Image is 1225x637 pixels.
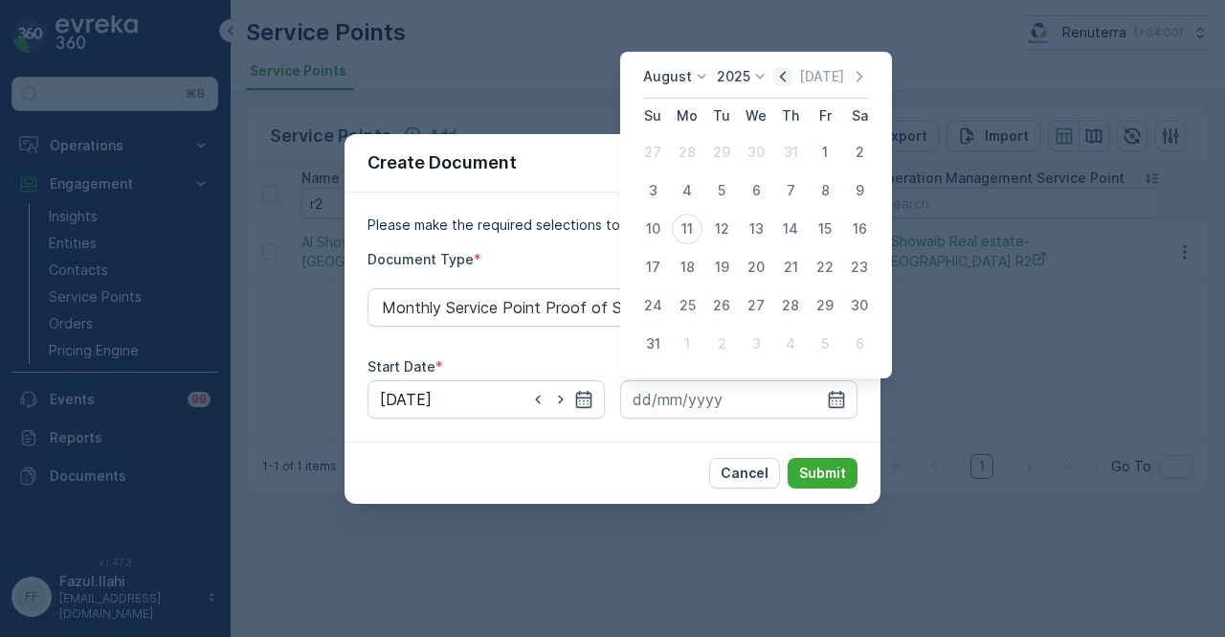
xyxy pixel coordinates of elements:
[706,252,737,283] div: 19
[672,329,702,359] div: 1
[775,290,806,321] div: 28
[672,137,702,168] div: 28
[741,252,771,283] div: 20
[741,175,771,206] div: 6
[670,99,704,133] th: Monday
[643,67,692,86] p: August
[773,99,808,133] th: Thursday
[637,290,668,321] div: 24
[741,329,771,359] div: 3
[620,380,857,419] input: dd/mm/yyyy
[741,290,771,321] div: 27
[709,458,780,489] button: Cancel
[788,458,857,489] button: Submit
[775,175,806,206] div: 7
[799,464,846,483] p: Submit
[741,214,771,244] div: 13
[810,175,840,206] div: 8
[717,67,750,86] p: 2025
[637,252,668,283] div: 17
[672,214,702,244] div: 11
[706,329,737,359] div: 2
[672,175,702,206] div: 4
[775,329,806,359] div: 4
[704,99,739,133] th: Tuesday
[844,329,875,359] div: 6
[810,252,840,283] div: 22
[810,329,840,359] div: 5
[844,175,875,206] div: 9
[635,99,670,133] th: Sunday
[721,464,768,483] p: Cancel
[775,214,806,244] div: 14
[367,251,474,267] label: Document Type
[842,99,877,133] th: Saturday
[637,175,668,206] div: 3
[706,137,737,168] div: 29
[775,137,806,168] div: 31
[637,214,668,244] div: 10
[672,252,702,283] div: 18
[844,214,875,244] div: 16
[672,290,702,321] div: 25
[367,149,517,176] p: Create Document
[706,175,737,206] div: 5
[367,358,435,375] label: Start Date
[367,380,605,419] input: dd/mm/yyyy
[775,252,806,283] div: 21
[706,214,737,244] div: 12
[739,99,773,133] th: Wednesday
[367,216,857,235] p: Please make the required selections to create your document.
[808,99,842,133] th: Friday
[706,290,737,321] div: 26
[741,137,771,168] div: 30
[844,290,875,321] div: 30
[844,137,875,168] div: 2
[810,137,840,168] div: 1
[637,329,668,359] div: 31
[810,290,840,321] div: 29
[799,67,844,86] p: [DATE]
[844,252,875,283] div: 23
[810,214,840,244] div: 15
[637,137,668,168] div: 27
